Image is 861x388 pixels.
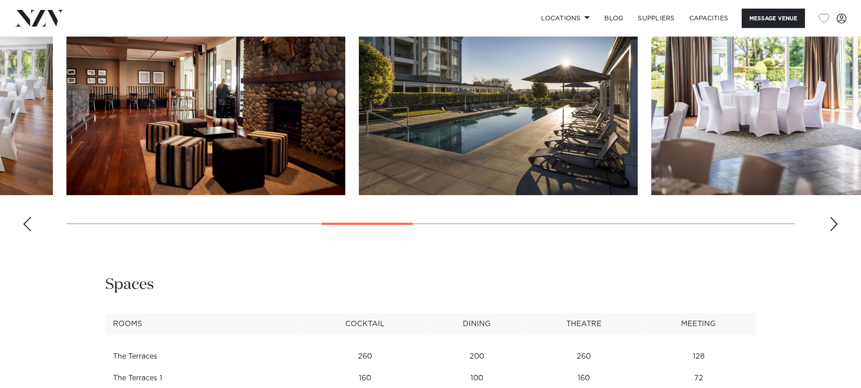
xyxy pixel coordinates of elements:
td: 200 [428,346,526,368]
td: The Terraces [105,346,303,368]
a: SUPPLIERS [630,9,682,28]
td: 128 [641,346,756,368]
th: Cocktail [303,313,428,335]
td: 260 [526,346,641,368]
img: nzv-logo.png [14,10,64,26]
th: Dining [428,313,526,335]
button: Message Venue [742,9,805,28]
th: Meeting [641,313,756,335]
a: BLOG [597,9,630,28]
a: Capacities [682,9,736,28]
th: Rooms [105,313,303,335]
h2: Spaces [105,275,154,295]
td: 260 [303,346,428,368]
a: Locations [534,9,597,28]
th: Theatre [526,313,641,335]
